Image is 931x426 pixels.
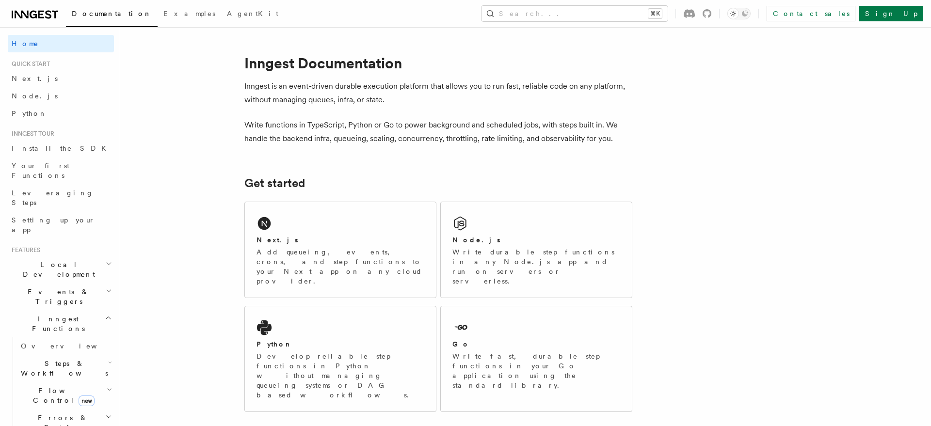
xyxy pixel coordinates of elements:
[17,337,114,355] a: Overview
[17,386,107,405] span: Flow Control
[12,110,47,117] span: Python
[8,105,114,122] a: Python
[452,339,470,349] h2: Go
[244,54,632,72] h1: Inngest Documentation
[8,140,114,157] a: Install the SDK
[452,351,620,390] p: Write fast, durable step functions in your Go application using the standard library.
[8,246,40,254] span: Features
[221,3,284,26] a: AgentKit
[8,60,50,68] span: Quick start
[17,355,114,382] button: Steps & Workflows
[66,3,158,27] a: Documentation
[163,10,215,17] span: Examples
[244,79,632,107] p: Inngest is an event-driven durable execution platform that allows you to run fast, reliable code ...
[8,283,114,310] button: Events & Triggers
[244,118,632,145] p: Write functions in TypeScript, Python or Go to power background and scheduled jobs, with steps bu...
[79,395,95,406] span: new
[12,216,95,234] span: Setting up your app
[158,3,221,26] a: Examples
[8,157,114,184] a: Your first Functions
[17,359,108,378] span: Steps & Workflows
[12,189,94,206] span: Leveraging Steps
[8,211,114,238] a: Setting up your app
[72,10,152,17] span: Documentation
[257,351,424,400] p: Develop reliable step functions in Python without managing queueing systems or DAG based workflows.
[8,256,114,283] button: Local Development
[8,70,114,87] a: Next.js
[12,75,58,82] span: Next.js
[257,247,424,286] p: Add queueing, events, crons, and step functions to your Next app on any cloud provider.
[12,92,58,100] span: Node.js
[8,87,114,105] a: Node.js
[12,144,112,152] span: Install the SDK
[257,339,292,349] h2: Python
[21,342,121,350] span: Overview
[452,235,500,245] h2: Node.js
[859,6,923,21] a: Sign Up
[8,287,106,306] span: Events & Triggers
[12,162,69,179] span: Your first Functions
[8,130,54,138] span: Inngest tour
[257,235,298,245] h2: Next.js
[452,247,620,286] p: Write durable step functions in any Node.js app and run on servers or serverless.
[8,314,105,333] span: Inngest Functions
[8,35,114,52] a: Home
[17,382,114,409] button: Flow Controlnew
[12,39,39,48] span: Home
[482,6,668,21] button: Search...⌘K
[244,176,305,190] a: Get started
[648,9,662,18] kbd: ⌘K
[440,306,632,412] a: GoWrite fast, durable step functions in your Go application using the standard library.
[227,10,278,17] span: AgentKit
[8,260,106,279] span: Local Development
[244,306,436,412] a: PythonDevelop reliable step functions in Python without managing queueing systems or DAG based wo...
[727,8,751,19] button: Toggle dark mode
[8,184,114,211] a: Leveraging Steps
[767,6,855,21] a: Contact sales
[440,202,632,298] a: Node.jsWrite durable step functions in any Node.js app and run on servers or serverless.
[8,310,114,337] button: Inngest Functions
[244,202,436,298] a: Next.jsAdd queueing, events, crons, and step functions to your Next app on any cloud provider.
